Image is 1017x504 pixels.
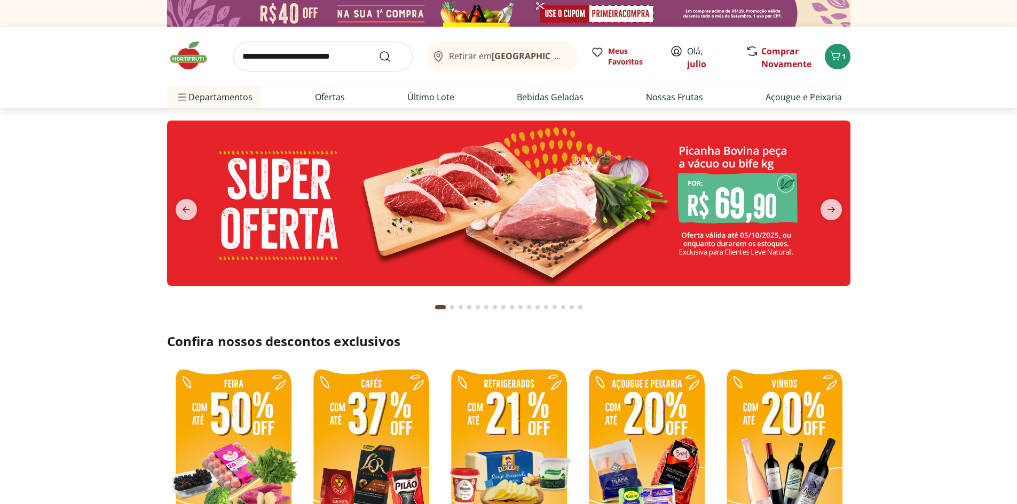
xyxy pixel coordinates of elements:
button: Go to page 5 from fs-carousel [474,294,482,320]
button: Go to page 13 from fs-carousel [542,294,550,320]
button: Menu [176,84,188,110]
button: Current page from fs-carousel [433,294,448,320]
button: next [812,199,850,220]
button: Go to page 9 from fs-carousel [508,294,516,320]
a: Último Lote [407,91,454,103]
button: Go to page 3 from fs-carousel [456,294,465,320]
img: super oferta [167,121,850,286]
button: Go to page 14 from fs-carousel [550,294,559,320]
button: previous [167,199,206,220]
button: Go to page 7 from fs-carousel [491,294,499,320]
input: search [233,42,413,71]
a: julio [687,58,706,70]
span: Olá, [687,45,735,70]
button: Retirar em[GEOGRAPHIC_DATA]/[GEOGRAPHIC_DATA] [425,42,578,71]
button: Go to page 10 from fs-carousel [516,294,525,320]
span: Meus Favoritos [608,46,657,67]
a: Comprar Novamente [761,45,811,70]
button: Carrinho [825,44,850,69]
a: Nossas Frutas [646,91,703,103]
img: Hortifruti [167,39,220,71]
button: Go to page 6 from fs-carousel [482,294,491,320]
button: Go to page 12 from fs-carousel [533,294,542,320]
button: Go to page 2 from fs-carousel [448,294,456,320]
button: Go to page 4 from fs-carousel [465,294,474,320]
a: Meus Favoritos [591,46,657,67]
a: Açougue e Peixaria [766,91,842,103]
span: Retirar em [449,51,567,61]
button: Go to page 8 from fs-carousel [499,294,508,320]
button: Submit Search [379,50,404,63]
a: Ofertas [315,91,345,103]
span: Departamentos [176,84,253,110]
button: Go to page 15 from fs-carousel [559,294,567,320]
h2: Confira nossos descontos exclusivos [167,333,850,350]
button: Go to page 16 from fs-carousel [567,294,576,320]
button: Go to page 11 from fs-carousel [525,294,533,320]
button: Go to page 17 from fs-carousel [576,294,585,320]
b: [GEOGRAPHIC_DATA]/[GEOGRAPHIC_DATA] [492,50,672,62]
span: 1 [842,51,846,61]
a: Bebidas Geladas [517,91,584,103]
